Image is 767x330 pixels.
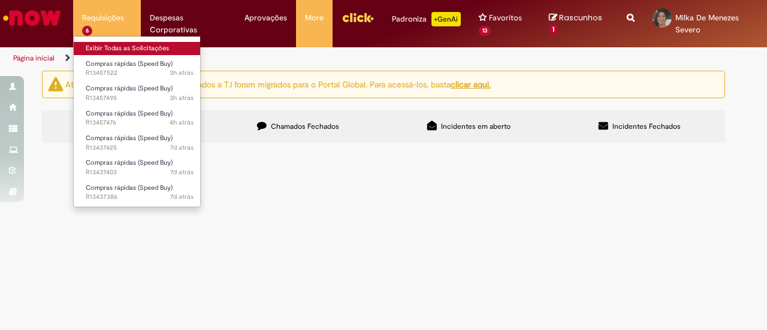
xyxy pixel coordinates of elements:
[559,12,602,23] span: Rascunhos
[86,118,194,128] span: R13457476
[86,84,173,93] span: Compras rápidas (Speed Buy)
[86,93,194,103] span: R13457495
[13,53,55,63] a: Página inicial
[86,68,194,78] span: R13457522
[170,118,194,127] time: 28/08/2025 12:03:48
[73,36,201,207] ul: Requisições
[451,79,491,90] a: clicar aqui.
[244,12,287,24] span: Aprovações
[82,12,124,24] span: Requisições
[86,109,173,118] span: Compras rápidas (Speed Buy)
[170,168,194,177] span: 7d atrás
[675,13,739,35] span: Milka De Menezes Severo
[86,183,173,192] span: Compras rápidas (Speed Buy)
[86,168,194,177] span: R13437403
[74,107,206,129] a: Aberto R13457476 : Compras rápidas (Speed Buy)
[170,93,194,102] span: 3h atrás
[9,47,502,69] ul: Trilhas de página
[170,192,194,201] time: 21/08/2025 16:26:00
[271,122,339,131] span: Chamados Fechados
[392,12,461,26] div: Padroniza
[74,82,206,104] a: Aberto R13457495 : Compras rápidas (Speed Buy)
[1,6,63,30] img: ServiceNow
[86,192,194,202] span: R13437386
[74,42,206,55] a: Exibir Todas as Solicitações
[170,118,194,127] span: 4h atrás
[74,181,206,204] a: Aberto R13437386 : Compras rápidas (Speed Buy)
[150,12,227,36] span: Despesas Corporativas
[170,143,194,152] span: 7d atrás
[86,59,173,68] span: Compras rápidas (Speed Buy)
[549,13,609,35] a: Rascunhos
[342,8,374,26] img: click_logo_yellow_360x200.png
[170,168,194,177] time: 21/08/2025 16:28:38
[86,143,194,153] span: R13437425
[549,25,558,35] span: 1
[170,192,194,201] span: 7d atrás
[74,132,206,154] a: Aberto R13437425 : Compras rápidas (Speed Buy)
[65,79,491,90] ng-bind-html: Atenção: alguns chamados relacionados a T.I foram migrados para o Portal Global. Para acessá-los,...
[82,26,92,36] span: 6
[479,26,491,36] span: 13
[489,12,522,24] span: Favoritos
[441,122,511,131] span: Incidentes em aberto
[612,122,681,131] span: Incidentes Fechados
[74,57,206,80] a: Aberto R13457522 : Compras rápidas (Speed Buy)
[431,12,461,26] p: +GenAi
[86,134,173,143] span: Compras rápidas (Speed Buy)
[170,68,194,77] span: 3h atrás
[74,156,206,178] a: Aberto R13437403 : Compras rápidas (Speed Buy)
[305,12,324,24] span: More
[86,158,173,167] span: Compras rápidas (Speed Buy)
[170,68,194,77] time: 28/08/2025 12:15:05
